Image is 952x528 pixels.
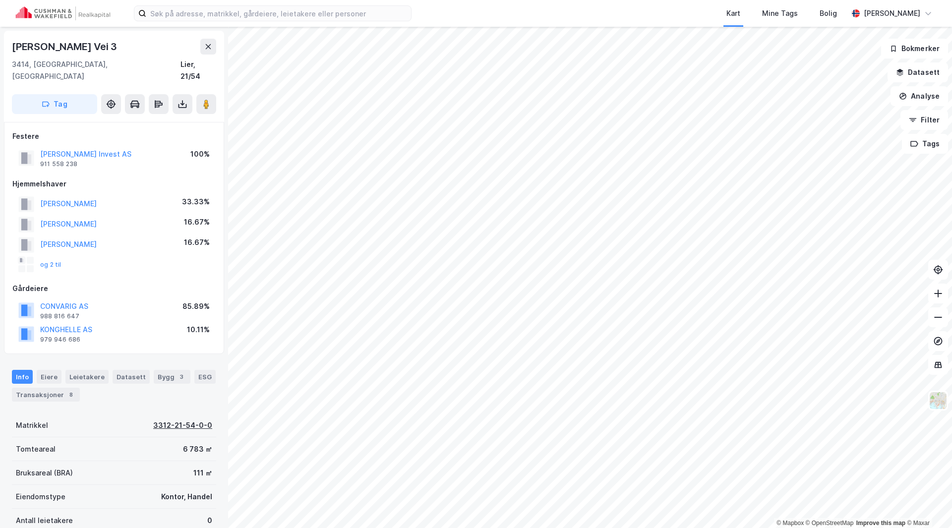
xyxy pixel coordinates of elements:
[183,443,212,455] div: 6 783 ㎡
[113,370,150,384] div: Datasett
[762,7,798,19] div: Mine Tags
[900,110,948,130] button: Filter
[193,467,212,479] div: 111 ㎡
[16,419,48,431] div: Matrikkel
[12,283,216,294] div: Gårdeiere
[12,94,97,114] button: Tag
[12,178,216,190] div: Hjemmelshaver
[12,370,33,384] div: Info
[820,7,837,19] div: Bolig
[37,370,61,384] div: Eiere
[180,59,216,82] div: Lier, 21/54
[161,491,212,503] div: Kontor, Handel
[182,196,210,208] div: 33.33%
[16,443,56,455] div: Tomteareal
[207,515,212,527] div: 0
[881,39,948,59] button: Bokmerker
[806,520,854,527] a: OpenStreetMap
[16,515,73,527] div: Antall leietakere
[16,491,65,503] div: Eiendomstype
[902,134,948,154] button: Tags
[929,391,948,410] img: Z
[902,480,952,528] div: Kontrollprogram for chat
[182,300,210,312] div: 85.89%
[902,480,952,528] iframe: Chat Widget
[65,370,109,384] div: Leietakere
[154,370,190,384] div: Bygg
[864,7,920,19] div: [PERSON_NAME]
[153,419,212,431] div: 3312-21-54-0-0
[184,236,210,248] div: 16.67%
[190,148,210,160] div: 100%
[66,390,76,400] div: 8
[12,130,216,142] div: Festere
[16,467,73,479] div: Bruksareal (BRA)
[726,7,740,19] div: Kart
[12,59,180,82] div: 3414, [GEOGRAPHIC_DATA], [GEOGRAPHIC_DATA]
[12,39,119,55] div: [PERSON_NAME] Vei 3
[187,324,210,336] div: 10.11%
[40,160,77,168] div: 911 558 238
[888,62,948,82] button: Datasett
[194,370,216,384] div: ESG
[40,312,79,320] div: 988 816 647
[891,86,948,106] button: Analyse
[184,216,210,228] div: 16.67%
[776,520,804,527] a: Mapbox
[177,372,186,382] div: 3
[16,6,110,20] img: cushman-wakefield-realkapital-logo.202ea83816669bd177139c58696a8fa1.svg
[146,6,411,21] input: Søk på adresse, matrikkel, gårdeiere, leietakere eller personer
[12,388,80,402] div: Transaksjoner
[856,520,905,527] a: Improve this map
[40,336,80,344] div: 979 946 686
